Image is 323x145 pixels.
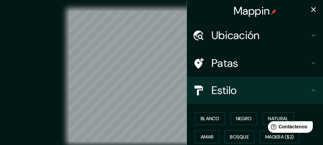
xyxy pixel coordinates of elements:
[262,119,316,138] iframe: Lanzador de widgets de ayuda
[234,4,270,18] font: Mappin
[271,9,276,15] img: pin-icon.png
[201,134,214,140] font: Amar
[195,130,219,143] button: Amar
[224,130,254,143] button: Bosque
[211,83,237,97] font: Estilo
[201,115,220,122] font: Blanco
[187,22,323,49] div: Ubicación
[260,130,299,143] button: Madera ($2)
[230,134,249,140] font: Bosque
[262,112,294,125] button: Natural
[231,112,257,125] button: Negro
[268,115,288,122] font: Natural
[69,11,254,142] canvas: Mapa
[187,77,323,104] div: Estilo
[236,115,252,122] font: Negro
[195,112,225,125] button: Blanco
[211,56,238,70] font: Patas
[187,50,323,77] div: Patas
[211,28,260,42] font: Ubicación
